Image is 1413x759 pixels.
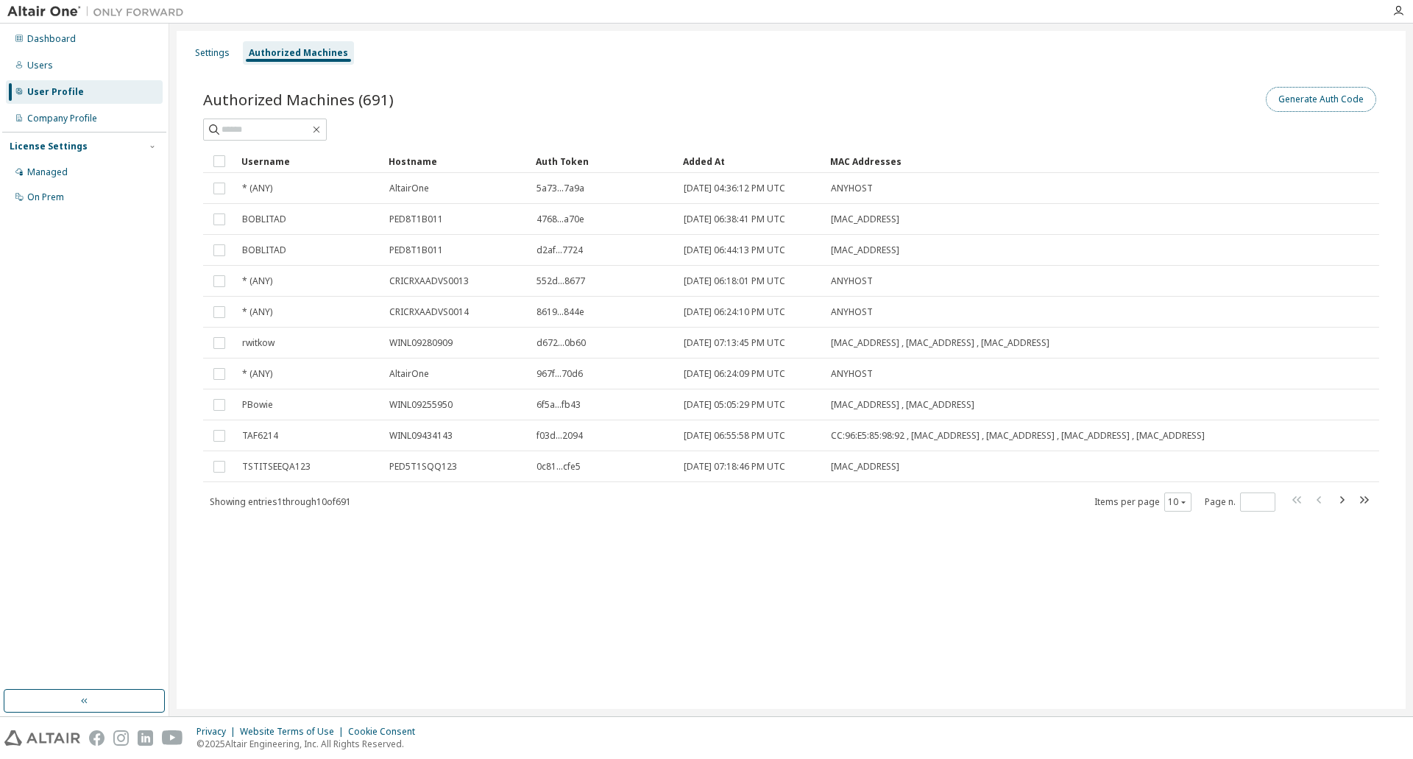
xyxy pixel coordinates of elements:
[684,399,785,411] span: [DATE] 05:05:29 PM UTC
[4,730,80,746] img: altair_logo.svg
[242,399,273,411] span: PBowie
[241,149,377,173] div: Username
[27,33,76,45] div: Dashboard
[831,368,873,380] span: ANYHOST
[684,337,785,349] span: [DATE] 07:13:45 PM UTC
[10,141,88,152] div: License Settings
[242,183,272,194] span: * (ANY)
[389,275,469,287] span: CRICRXAADVS0013
[389,430,453,442] span: WINL09434143
[348,726,424,738] div: Cookie Consent
[831,399,974,411] span: [MAC_ADDRESS] , [MAC_ADDRESS]
[831,337,1049,349] span: [MAC_ADDRESS] , [MAC_ADDRESS] , [MAC_ADDRESS]
[536,461,581,473] span: 0c81...cfe5
[536,430,583,442] span: f03d...2094
[242,213,286,225] span: BOBLITAD
[831,461,899,473] span: [MAC_ADDRESS]
[162,730,183,746] img: youtube.svg
[242,306,272,318] span: * (ANY)
[831,244,899,256] span: [MAC_ADDRESS]
[27,191,64,203] div: On Prem
[89,730,105,746] img: facebook.svg
[389,213,443,225] span: PED8T1B011
[242,461,311,473] span: TSTITSEEQA123
[389,368,429,380] span: AltairOne
[831,306,873,318] span: ANYHOST
[536,306,584,318] span: 8619...844e
[536,183,584,194] span: 5a73...7a9a
[27,60,53,71] div: Users
[536,213,584,225] span: 4768...a70e
[684,183,785,194] span: [DATE] 04:36:12 PM UTC
[242,430,278,442] span: TAF6214
[242,244,286,256] span: BOBLITAD
[831,213,899,225] span: [MAC_ADDRESS]
[536,149,671,173] div: Auth Token
[27,113,97,124] div: Company Profile
[389,461,457,473] span: PED5T1SQQ123
[684,430,785,442] span: [DATE] 06:55:58 PM UTC
[1094,493,1191,512] span: Items per page
[684,306,785,318] span: [DATE] 06:24:10 PM UTC
[831,275,873,287] span: ANYHOST
[536,275,585,287] span: 552d...8677
[830,149,1225,173] div: MAC Addresses
[196,738,424,750] p: © 2025 Altair Engineering, Inc. All Rights Reserved.
[249,47,348,59] div: Authorized Machines
[113,730,129,746] img: instagram.svg
[7,4,191,19] img: Altair One
[389,306,469,318] span: CRICRXAADVS0014
[536,244,583,256] span: d2af...7724
[242,337,275,349] span: rwitkow
[210,495,351,508] span: Showing entries 1 through 10 of 691
[536,399,581,411] span: 6f5a...fb43
[831,430,1205,442] span: CC:96:E5:85:98:92 , [MAC_ADDRESS] , [MAC_ADDRESS] , [MAC_ADDRESS] , [MAC_ADDRESS]
[389,183,429,194] span: AltairOne
[831,183,873,194] span: ANYHOST
[242,275,272,287] span: * (ANY)
[536,337,586,349] span: d672...0b60
[240,726,348,738] div: Website Terms of Use
[242,368,272,380] span: * (ANY)
[138,730,153,746] img: linkedin.svg
[27,166,68,178] div: Managed
[389,337,453,349] span: WINL09280909
[536,368,583,380] span: 967f...70d6
[684,461,785,473] span: [DATE] 07:18:46 PM UTC
[1205,493,1275,512] span: Page n.
[389,399,453,411] span: WINL09255950
[684,368,785,380] span: [DATE] 06:24:09 PM UTC
[684,275,785,287] span: [DATE] 06:18:01 PM UTC
[684,244,785,256] span: [DATE] 06:44:13 PM UTC
[683,149,818,173] div: Added At
[1266,87,1376,112] button: Generate Auth Code
[684,213,785,225] span: [DATE] 06:38:41 PM UTC
[389,149,524,173] div: Hostname
[196,726,240,738] div: Privacy
[203,89,394,110] span: Authorized Machines (691)
[27,86,84,98] div: User Profile
[195,47,230,59] div: Settings
[389,244,443,256] span: PED8T1B011
[1168,496,1188,508] button: 10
